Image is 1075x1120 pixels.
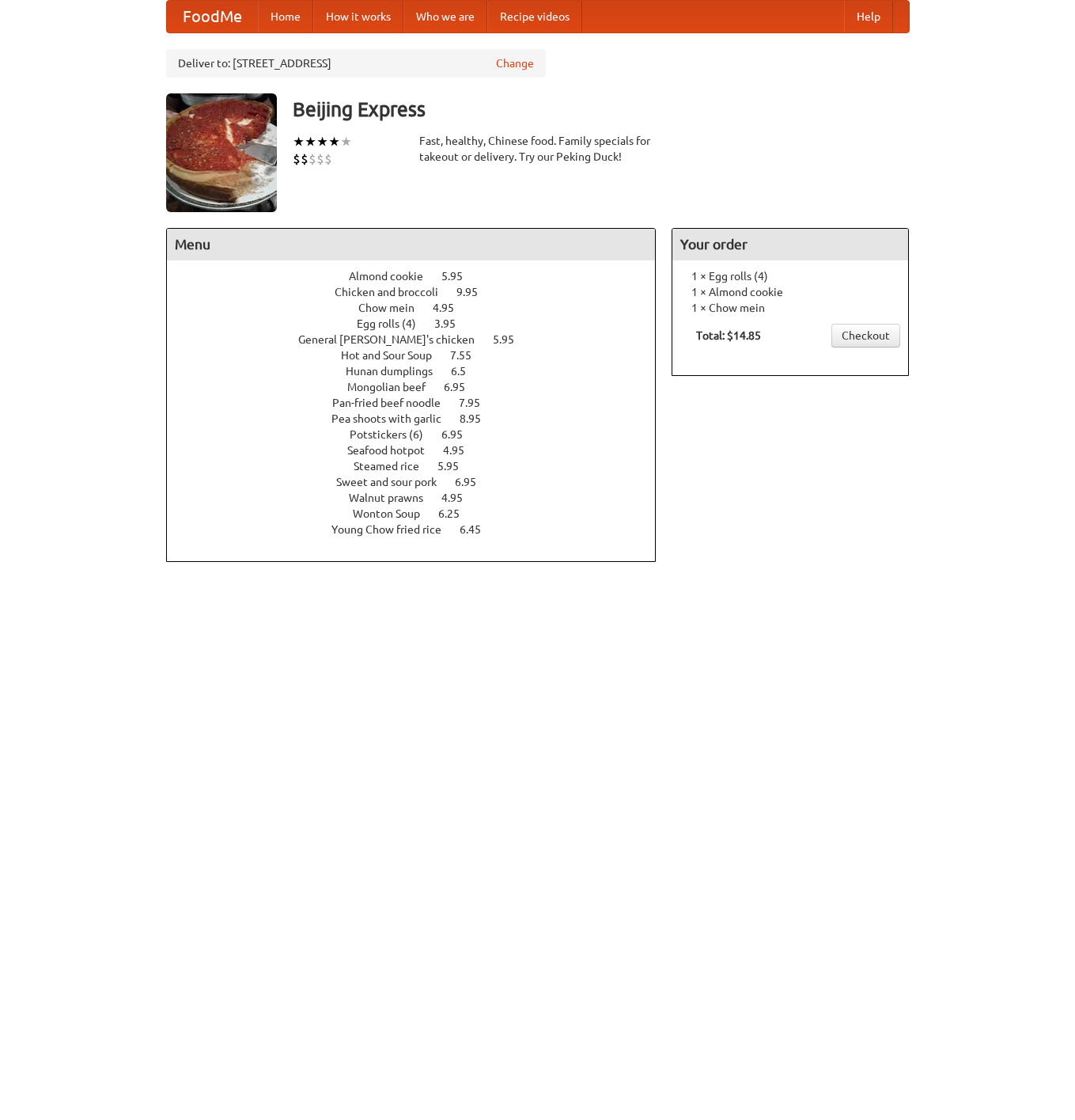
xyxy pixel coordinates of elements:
[358,302,430,314] span: Chow mein
[332,397,509,409] a: Pan-fried beef noodle 7.95
[313,1,403,32] a: How it works
[680,284,900,300] li: 1 × Almond cookie
[341,349,501,362] a: Hot and Sour Soup 7.55
[335,286,507,298] a: Chicken and broccoli 9.95
[331,412,510,425] a: Pea shoots with garlic 8.95
[331,523,510,536] a: Young Chow fried rice 6.45
[455,476,492,488] span: 6.95
[354,460,435,473] span: Steamed rice
[349,492,492,504] a: Walnut prawns 4.95
[347,381,494,393] a: Mongolian beef 6.95
[349,270,492,283] a: Almond cookie 5.95
[331,523,457,536] span: Young Chow fried rice
[346,365,449,378] span: Hunan dumplings
[346,365,495,378] a: Hunan dumplings 6.5
[167,229,656,260] h4: Menu
[298,333,543,346] a: General [PERSON_NAME]'s chicken 5.95
[493,333,530,346] span: 5.95
[441,492,479,504] span: 4.95
[354,460,488,473] a: Steamed rice 5.95
[350,428,492,441] a: Potstickers (6) 6.95
[349,270,439,283] span: Almond cookie
[443,444,480,457] span: 4.95
[450,349,487,362] span: 7.55
[336,476,505,488] a: Sweet and sour pork 6.95
[459,397,496,409] span: 7.95
[357,317,485,330] a: Egg rolls (4) 3.95
[441,270,479,283] span: 5.95
[305,133,316,150] li: ★
[456,286,494,298] span: 9.95
[403,1,487,32] a: Who we are
[335,286,454,298] span: Chicken and broccoli
[347,444,441,457] span: Seafood hotpot
[336,476,452,488] span: Sweet and sour pork
[451,365,482,378] span: 6.5
[316,133,328,150] li: ★
[496,55,534,71] a: Change
[419,133,657,165] div: Fast, healthy, Chinese food. Family specials for takeout or delivery. Try our Peking Duck!
[293,93,910,125] h3: Beijing Express
[331,412,457,425] span: Pea shoots with garlic
[680,300,900,316] li: 1 × Chow mein
[308,150,316,168] li: $
[258,1,313,32] a: Home
[316,150,324,168] li: $
[357,317,432,330] span: Egg rolls (4)
[298,333,490,346] span: General [PERSON_NAME]'s chicken
[353,507,489,520] a: Wonton Soup 6.25
[434,317,471,330] span: 3.95
[324,150,332,168] li: $
[341,349,448,362] span: Hot and Sour Soup
[347,381,441,393] span: Mongolian beef
[340,133,352,150] li: ★
[437,460,475,473] span: 5.95
[353,507,436,520] span: Wonton Soup
[460,523,497,536] span: 6.45
[328,133,340,150] li: ★
[293,133,305,150] li: ★
[460,412,497,425] span: 8.95
[349,492,439,504] span: Walnut prawns
[438,507,475,520] span: 6.25
[358,302,483,314] a: Chow mein 4.95
[487,1,582,32] a: Recipe videos
[167,1,258,32] a: FoodMe
[293,150,301,168] li: $
[444,381,481,393] span: 6.95
[441,428,479,441] span: 6.95
[166,49,546,78] div: Deliver to: [STREET_ADDRESS]
[672,229,908,260] h4: Your order
[350,428,439,441] span: Potstickers (6)
[332,397,456,409] span: Pan-fried beef noodle
[166,93,277,212] img: angular.jpg
[301,150,308,168] li: $
[831,324,900,347] a: Checkout
[680,268,900,284] li: 1 × Egg rolls (4)
[844,1,893,32] a: Help
[696,329,761,342] b: Total: $14.85
[433,302,470,314] span: 4.95
[347,444,494,457] a: Seafood hotpot 4.95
